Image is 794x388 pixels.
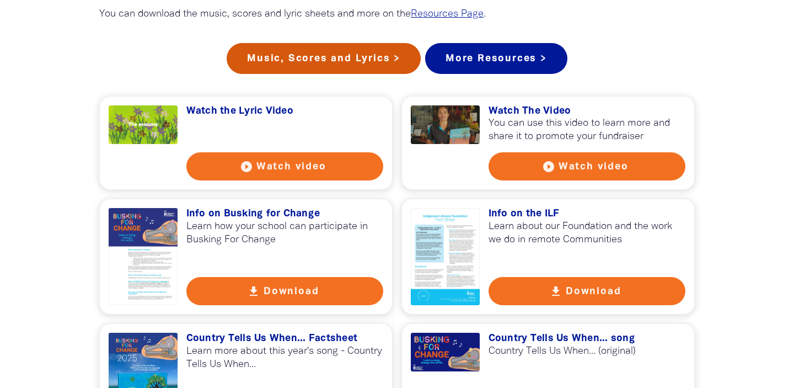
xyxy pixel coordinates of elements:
h3: Country Tells Us When... Factsheet [186,333,384,345]
button: get_app Download [489,277,686,305]
p: You can download the music, scores and lyric sheets and more on the . [99,8,695,21]
i: get_app [549,285,562,298]
button: play_circle_filled Watch video [489,152,686,180]
i: get_app [247,285,260,298]
h3: Info on Busking for Change [186,208,384,220]
button: play_circle_filled Watch video [186,152,384,180]
h3: Watch the Lyric Video [186,105,384,118]
h3: Info on the ILF [489,208,686,220]
h3: Country Tells Us When... song [489,333,686,345]
button: get_app Download [186,277,384,305]
a: Music, Scores and Lyrics > [227,43,421,74]
a: More Resources > [425,43,567,74]
a: Resources Page [411,9,484,19]
i: play_circle_filled [542,160,555,173]
h3: Watch The Video [489,105,686,118]
i: play_circle_filled [240,160,253,173]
